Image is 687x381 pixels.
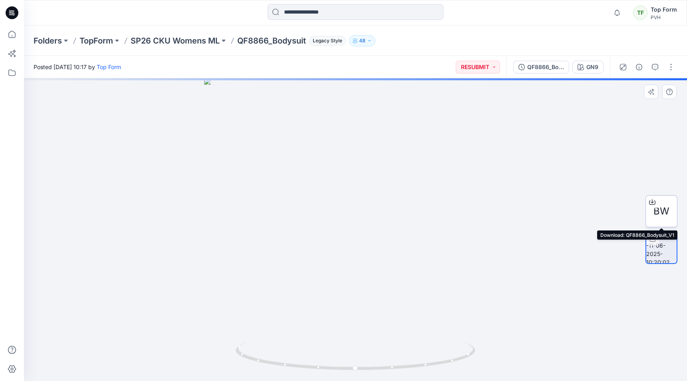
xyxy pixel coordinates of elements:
button: 48 [349,35,375,46]
span: Legacy Style [309,36,346,46]
button: Details [633,61,645,73]
a: Folders [34,35,62,46]
span: Posted [DATE] 10:17 by [34,63,121,71]
span: BW [653,204,669,218]
a: TopForm [79,35,113,46]
p: 48 [359,36,365,45]
p: QF8866_Bodysuit [237,35,306,46]
a: SP26 CKU Womens ML [131,35,220,46]
button: Legacy Style [306,35,346,46]
img: turntable-11-06-2025-10:20:02 [646,233,677,263]
a: Top Form [97,63,121,70]
div: PVH [651,14,677,20]
div: Top Form [651,5,677,14]
button: QF8866_Bodysuit_V1 [513,61,569,73]
div: TF [633,6,647,20]
div: QF8866_Bodysuit_V1 [527,63,564,71]
div: GN9 [586,63,598,71]
button: GN9 [572,61,604,73]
